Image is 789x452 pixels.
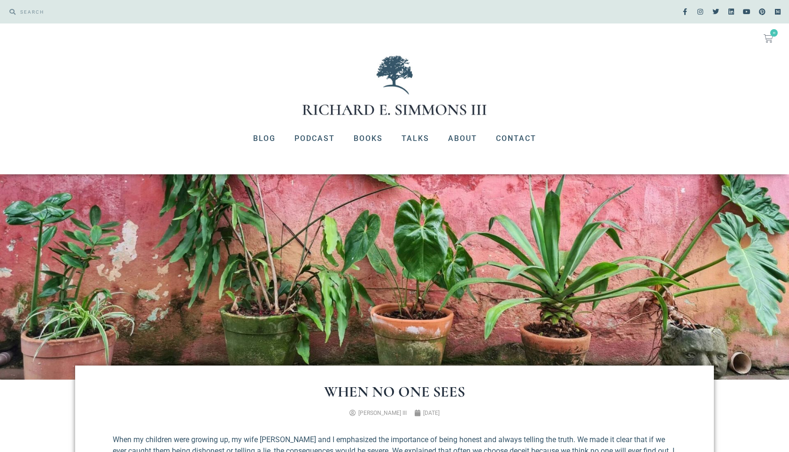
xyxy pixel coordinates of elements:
a: Podcast [285,126,344,151]
a: [DATE] [414,409,440,417]
span: 0 [770,29,778,37]
a: Books [344,126,392,151]
span: [PERSON_NAME] III [358,410,407,416]
time: [DATE] [423,410,440,416]
a: Talks [392,126,439,151]
input: SEARCH [15,5,390,19]
a: 0 [752,28,784,49]
a: Contact [487,126,546,151]
a: Blog [244,126,285,151]
a: About [439,126,487,151]
h1: When No One Sees [113,384,676,399]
